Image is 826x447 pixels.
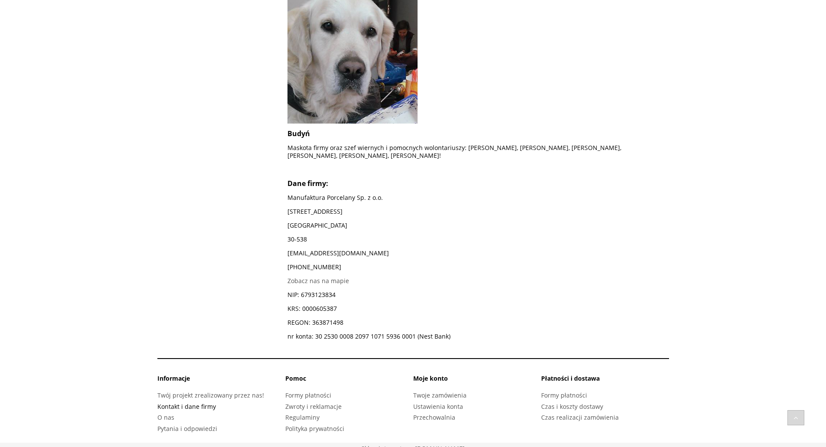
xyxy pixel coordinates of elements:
li: Informacje [157,374,285,389]
a: Formy płatności [285,391,331,399]
p: Manufaktura Porcelany Sp. z o.o. [287,194,669,202]
p: [GEOGRAPHIC_DATA] [287,222,669,229]
a: Zobacz nas na mapie [287,277,349,285]
p: nr konta: 30 2530 0008 2097 1071 5936 0001 (Nest Bank) [287,333,669,340]
a: Polityka prywatności [285,424,344,433]
a: Twój projekt zrealizowany przez nas! [157,391,264,399]
p: Maskota firmy oraz szef wiernych i pomocnych wolontariuszy: [PERSON_NAME], [PERSON_NAME], [PERSON... [287,144,669,160]
li: Pomoc [285,374,413,389]
a: Zwroty i reklamacje [285,402,342,411]
p: NIP: 6793123834 [287,291,669,299]
a: Formy płatności [541,391,587,399]
span: Budyń [287,129,310,138]
a: Kontakt i dane firmy [157,402,216,411]
a: Czas i koszty dostawy [541,402,603,411]
a: Przechowalnia [413,413,455,421]
p: 30-538 [287,235,669,243]
p: REGON: 363871498 [287,319,669,326]
p: KRS: 0000605387 [287,305,669,313]
strong: Dane firmy: [287,179,328,188]
a: Ustawienia konta [413,402,463,411]
a: Twoje zamówienia [413,391,467,399]
p: [EMAIL_ADDRESS][DOMAIN_NAME] [287,249,669,257]
p: [PHONE_NUMBER] [287,263,669,271]
p: [STREET_ADDRESS] [287,208,669,215]
a: Czas realizacji zamówienia [541,413,619,421]
a: O nas [157,413,174,421]
a: Regulaminy [285,413,320,421]
a: Pytania i odpowiedzi [157,424,217,433]
li: Moje konto [413,374,541,389]
li: Płatności i dostawa [541,374,669,389]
